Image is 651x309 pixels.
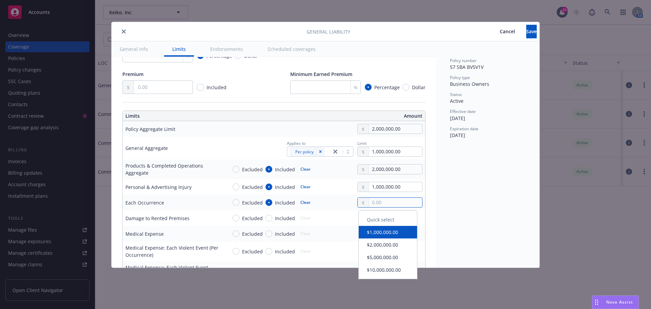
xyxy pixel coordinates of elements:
button: Clear [296,198,315,207]
span: Status [450,92,462,97]
div: Medical Expense: Each Violent Event (Aggregate) [125,264,222,278]
input: Included [265,166,272,173]
div: Medical Expense [125,230,164,237]
button: Cancel [489,25,526,38]
span: Percentage [374,84,400,91]
span: Excluded [242,184,263,191]
input: Dollar [402,84,409,91]
span: Included [275,248,295,255]
div: Each Occurrence [125,199,164,206]
input: Excluded [233,199,239,206]
div: Medical Expense: Each Violent Event (Per Occurrence) [125,244,222,258]
span: [DATE] [450,115,465,121]
span: Premium [122,71,143,77]
span: Per policy [293,148,314,155]
button: Clear [296,182,315,192]
span: Included [206,84,226,91]
div: General Aggregate [125,144,168,152]
span: Policy number [450,58,477,63]
span: Applies to [287,140,305,146]
input: Included [265,184,272,190]
span: % [354,84,358,91]
button: Limits [164,41,194,57]
input: 0.00 [369,182,422,192]
span: Excluded [242,230,263,237]
div: Personal & Advertising Injury [125,184,192,191]
span: Expiration date [450,126,478,132]
span: General Liability [307,28,350,35]
div: Damage to Rented Premises [125,215,190,222]
button: Save [526,25,537,38]
span: Included [275,230,295,237]
span: Limit [357,140,367,146]
span: Excluded [242,215,263,222]
span: Included [275,215,295,222]
input: 0.00 [369,124,422,134]
button: $5,000,000.00 [359,251,417,264]
span: Included [275,268,295,275]
th: Amount [277,111,425,121]
button: Nova Assist [592,295,639,309]
span: Effective date [450,109,476,114]
span: Policy type [450,75,470,80]
button: Scheduled coverages [259,41,324,57]
input: Excluded [233,184,239,190]
span: 57 SBA BV5V1V [450,64,484,70]
input: Included [265,215,272,221]
span: Excluded [242,268,263,275]
div: Policy Aggregate Limit [125,125,175,133]
button: $1,000,000.00 [359,226,417,238]
button: $2,000,000.00 [359,238,417,251]
input: Included [265,199,272,206]
button: $10,000,000.00 [359,264,417,276]
button: Clear [296,165,315,174]
span: Nova Assist [606,299,633,305]
span: Per policy [295,148,314,155]
a: close [331,148,339,156]
div: Products & Completed Operations Aggregate [125,162,222,176]
button: General info [112,41,156,57]
input: Excluded [233,166,239,173]
span: Included [275,184,295,191]
button: Endorsements [202,41,251,57]
button: close [120,27,128,36]
input: Excluded [233,248,239,255]
span: Business Owners [450,81,489,87]
input: 0.00 [134,81,193,94]
span: Included [275,166,295,173]
span: Excluded [242,199,263,206]
span: Excluded [242,166,263,173]
input: 0.00 [369,165,422,174]
input: 0.00 [369,147,422,156]
div: Drag to move [592,296,601,309]
input: Included [265,230,272,237]
input: Percentage [365,84,372,91]
span: Active [450,98,463,104]
span: Included [275,199,295,206]
span: Excluded [242,248,263,255]
div: Quick select [359,213,417,226]
input: Excluded [233,230,239,237]
input: Included [265,248,272,255]
span: Cancel [500,28,515,35]
input: 0.00 [369,198,422,207]
th: Limits [123,111,244,121]
span: Minimum Earned Premium [290,71,352,77]
span: Dollar [412,84,426,91]
span: [DATE] [450,132,465,138]
input: Excluded [233,215,239,221]
span: Save [526,28,537,35]
div: Remove [object Object] [316,148,324,156]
